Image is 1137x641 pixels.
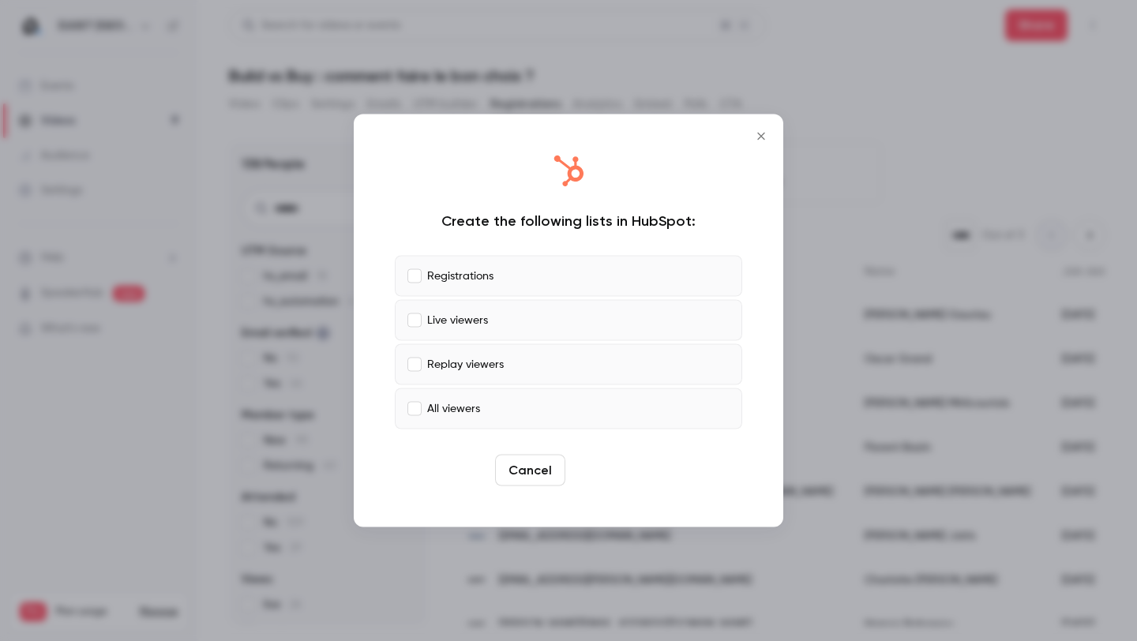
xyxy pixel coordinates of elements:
p: All viewers [427,400,480,417]
p: Registrations [427,268,493,284]
button: Close [745,121,777,152]
button: Cancel [495,455,565,486]
div: Create the following lists in HubSpot: [395,212,742,231]
p: Live viewers [427,312,488,328]
p: Replay viewers [427,356,504,373]
button: Create [572,455,643,486]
